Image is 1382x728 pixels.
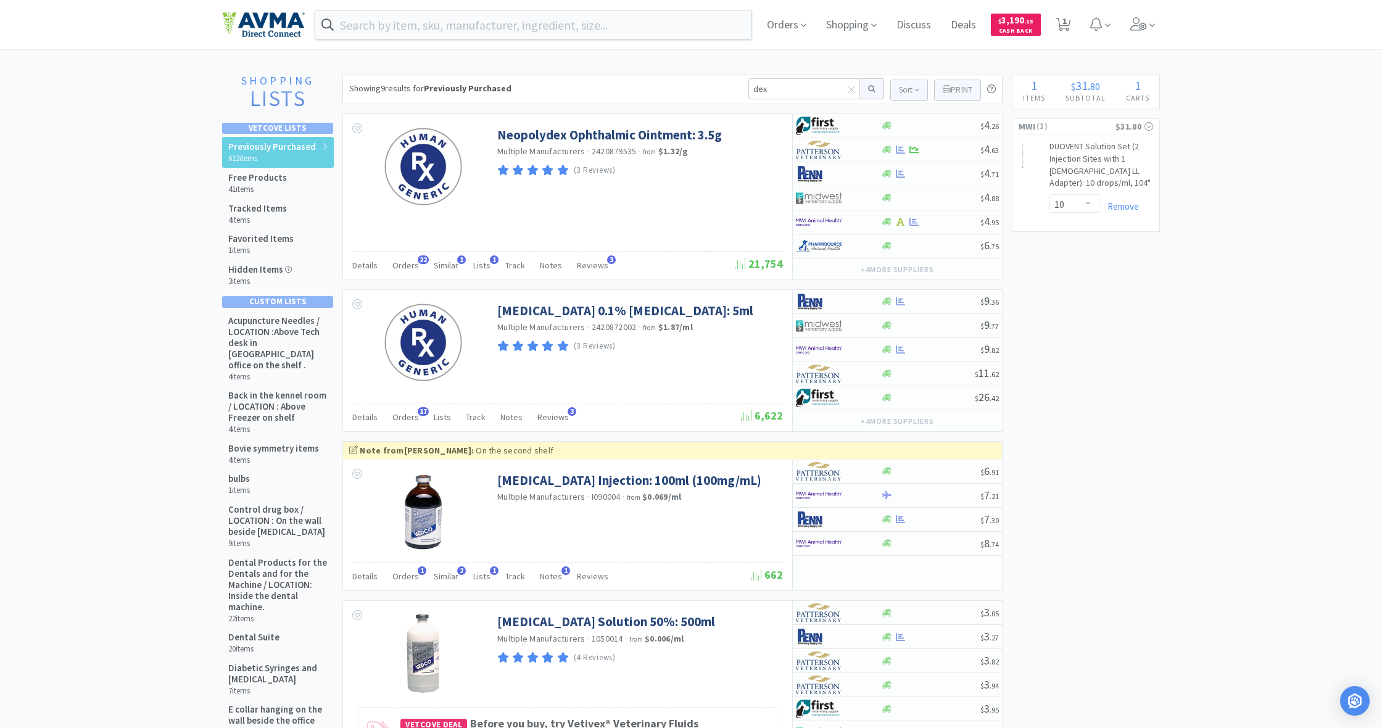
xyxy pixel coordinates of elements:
[574,164,616,177] p: (3 Reviews)
[607,255,616,264] span: 3
[352,260,378,271] span: Details
[228,455,319,465] h6: 4 items
[568,407,576,416] span: 3
[627,493,640,502] span: from
[1012,92,1055,104] h4: Items
[228,372,328,382] h6: 4 items
[796,603,842,622] img: f5e969b455434c6296c6d81ef179fa71_3.png
[392,260,419,271] span: Orders
[383,302,463,383] img: da0f4ee4aa7e43d7921a5c428bc0c1d8_160391.png
[222,123,333,134] div: Vetcove Lists
[228,203,287,214] h5: Tracked Items
[990,321,999,331] span: . 77
[1055,80,1115,92] div: .
[980,166,999,180] span: 4
[658,146,689,157] strong: $1.32 / g
[228,663,328,685] h5: Diabetic Syringes and [MEDICAL_DATA]
[1075,78,1088,93] span: 31
[796,651,842,670] img: f5e969b455434c6296c6d81ef179fa71_3.png
[228,154,316,163] h6: 612 items
[735,257,783,271] span: 21,754
[998,28,1033,36] span: Cash Back
[796,676,842,694] img: f5e969b455434c6296c6d81ef179fa71_3.png
[980,516,984,525] span: $
[228,390,328,423] h5: Back in the kennel room / LOCATION : Above Freezer on shelf
[980,122,984,131] span: $
[228,424,328,434] h6: 4 items
[796,700,842,718] img: 67d67680309e4a0bb49a5ff0391dcc42_6.png
[505,260,525,271] span: Track
[228,315,328,371] h5: Acupuncture Needles / LOCATION :Above Tech desk in [GEOGRAPHIC_DATA] office on the shelf .
[625,633,627,644] span: ·
[228,276,292,286] h6: 3 items
[980,705,984,714] span: $
[228,539,328,548] h6: 9 items
[796,365,842,383] img: f5e969b455434c6296c6d81ef179fa71_3.png
[383,613,463,693] img: 8e3970f9e87b451e9930d0df0bebf1ca_161894.png
[497,491,585,502] a: Multiple Manufacturers
[392,571,419,582] span: Orders
[577,260,608,271] span: Reviews
[741,408,783,423] span: 6,622
[497,321,585,333] a: Multiple Manufacturers
[990,540,999,549] span: . 74
[980,605,999,619] span: 3
[1340,686,1370,716] div: Open Intercom Messenger
[623,491,625,502] span: ·
[587,633,590,644] span: ·
[1135,78,1141,93] span: 1
[990,516,999,525] span: . 30
[934,80,981,101] button: Print
[975,390,999,404] span: 26
[980,681,984,690] span: $
[1019,143,1027,168] img: 06bd02bffad7472790566f9af402cb50_11205.png
[980,142,999,156] span: 4
[638,321,640,333] span: ·
[980,214,999,228] span: 4
[497,146,585,157] a: Multiple Manufacturers
[490,255,499,264] span: 1
[473,260,490,271] span: Lists
[587,146,590,157] span: ·
[990,705,999,714] span: . 95
[796,292,842,311] img: e1133ece90fa4a959c5ae41b0808c578_9.png
[990,394,999,403] span: . 42
[349,444,996,457] div: On the second shelf
[991,8,1041,41] a: $3,190.15Cash Back
[990,633,999,642] span: . 27
[990,218,999,227] span: . 95
[980,345,984,355] span: $
[990,468,999,477] span: . 91
[1035,120,1115,133] span: ( 1 )
[592,321,637,333] span: 2420872002
[643,323,656,332] span: from
[796,534,842,553] img: f6b2451649754179b5b4e0c70c3f7cb0_2.png
[990,492,999,501] span: . 21
[228,87,327,111] h2: Lists
[1055,92,1115,104] h4: Subtotal
[540,571,562,582] span: Notes
[1101,201,1139,212] a: Remove
[228,215,287,225] h6: 4 items
[228,184,287,194] h6: 41 items
[228,75,327,87] h1: Shopping
[890,80,928,101] button: Sort
[457,566,466,575] span: 2
[980,657,984,666] span: $
[228,686,328,696] h6: 7 items
[574,651,616,664] p: (4 Reviews)
[418,566,426,575] span: 1
[980,190,999,204] span: 4
[222,168,334,199] a: Free Products 41items
[1019,120,1035,133] span: MWI
[980,629,999,643] span: 3
[980,294,999,308] span: 9
[228,632,279,643] h5: Dental Suite
[796,486,842,505] img: f6b2451649754179b5b4e0c70c3f7cb0_2.png
[980,633,984,642] span: $
[642,491,681,502] strong: $0.069 / ml
[497,613,715,630] a: [MEDICAL_DATA] Solution 50%: 500ml
[1115,92,1159,104] h4: Carts
[360,445,474,456] strong: Note from [PERSON_NAME] :
[980,512,999,526] span: 7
